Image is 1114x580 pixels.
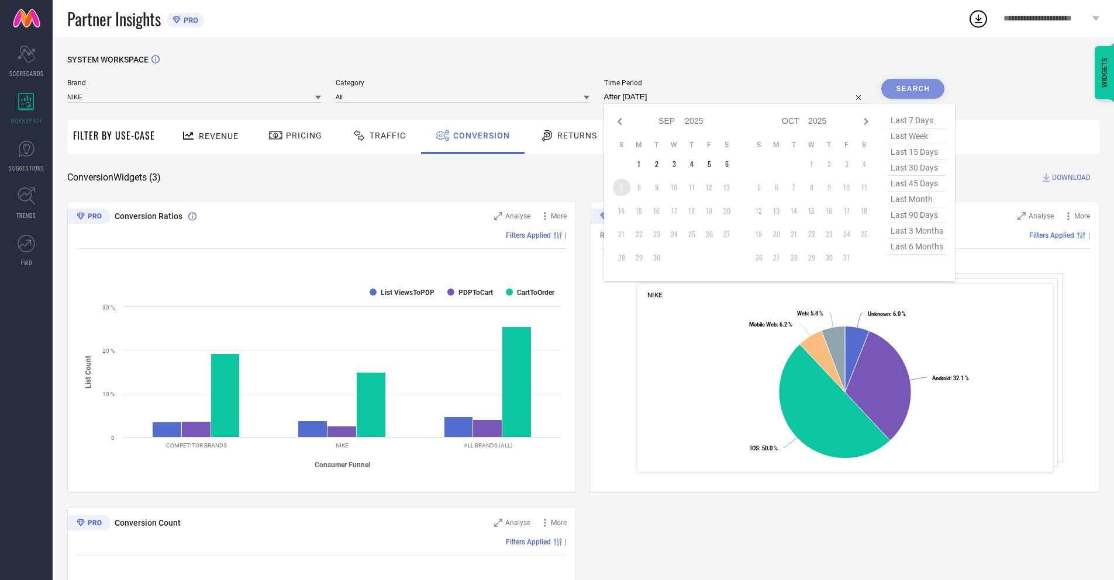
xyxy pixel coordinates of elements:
[750,445,759,452] tspan: IOS
[613,202,630,220] td: Sun Sep 14 2025
[613,179,630,196] td: Sun Sep 07 2025
[665,179,683,196] td: Wed Sep 10 2025
[613,249,630,266] td: Sun Sep 28 2025
[803,249,820,266] td: Wed Oct 29 2025
[315,461,370,469] tspan: Consumer Funnel
[838,155,856,173] td: Fri Oct 03 2025
[888,192,946,207] span: last month
[67,209,111,226] div: Premium
[797,310,823,317] text: : 5.8 %
[718,225,736,243] td: Sat Sep 27 2025
[701,155,718,173] td: Fri Sep 05 2025
[888,207,946,223] span: last 90 days
[102,391,115,397] text: 10 %
[604,79,867,87] span: Time Period
[517,289,555,297] text: CartToOrder
[750,445,778,452] text: : 50.0 %
[750,179,768,196] td: Sun Oct 05 2025
[665,155,683,173] td: Wed Sep 03 2025
[750,140,768,150] th: Sunday
[115,518,181,527] span: Conversion Count
[932,375,950,381] tspan: Android
[565,231,567,239] span: |
[768,179,785,196] td: Mon Oct 06 2025
[630,249,648,266] td: Mon Sep 29 2025
[838,179,856,196] td: Fri Oct 10 2025
[856,225,873,243] td: Sat Oct 25 2025
[630,202,648,220] td: Mon Sep 15 2025
[838,140,856,150] th: Friday
[67,55,149,64] span: SYSTEM WORKSPACE
[181,16,198,25] span: PRO
[718,140,736,150] th: Saturday
[102,348,115,354] text: 20 %
[888,113,946,128] span: last 7 days
[381,289,434,297] text: List ViewsToPDP
[750,249,768,266] td: Sun Oct 26 2025
[683,140,701,150] th: Thursday
[888,144,946,160] span: last 15 days
[505,519,530,527] span: Analyse
[9,164,44,172] span: SUGGESTIONS
[1029,231,1074,239] span: Filters Applied
[199,131,239,141] span: Revenue
[768,225,785,243] td: Mon Oct 20 2025
[749,321,792,328] text: : 6.2 %
[820,155,838,173] td: Thu Oct 02 2025
[613,225,630,243] td: Sun Sep 21 2025
[613,140,630,150] th: Sunday
[648,179,665,196] td: Tue Sep 09 2025
[565,538,567,546] span: |
[336,442,349,449] text: NIKE
[820,202,838,220] td: Thu Oct 16 2025
[665,140,683,150] th: Wednesday
[336,79,589,87] span: Category
[838,225,856,243] td: Fri Oct 24 2025
[701,140,718,150] th: Friday
[1088,231,1090,239] span: |
[718,155,736,173] td: Sat Sep 06 2025
[683,179,701,196] td: Thu Sep 11 2025
[785,179,803,196] td: Tue Oct 07 2025
[838,202,856,220] td: Fri Oct 17 2025
[856,202,873,220] td: Sat Oct 18 2025
[665,225,683,243] td: Wed Sep 24 2025
[803,202,820,220] td: Wed Oct 15 2025
[888,223,946,239] span: last 3 months
[868,311,890,317] tspan: Unknown
[683,155,701,173] td: Thu Sep 04 2025
[166,442,227,449] text: COMPETITOR BRANDS
[803,225,820,243] td: Wed Oct 22 2025
[701,179,718,196] td: Fri Sep 12 2025
[648,155,665,173] td: Tue Sep 02 2025
[604,90,867,104] input: Select time period
[1074,212,1090,220] span: More
[630,225,648,243] td: Mon Sep 22 2025
[683,225,701,243] td: Thu Sep 25 2025
[648,249,665,266] td: Tue Sep 30 2025
[505,212,530,220] span: Analyse
[868,311,906,317] text: : 6.0 %
[856,140,873,150] th: Saturday
[506,538,551,546] span: Filters Applied
[613,114,627,128] div: Previous month
[111,435,115,441] text: 0
[551,519,567,527] span: More
[750,202,768,220] td: Sun Oct 12 2025
[768,140,785,150] th: Monday
[1029,212,1054,220] span: Analyse
[648,225,665,243] td: Tue Sep 23 2025
[803,155,820,173] td: Wed Oct 01 2025
[888,176,946,192] span: last 45 days
[797,310,808,317] tspan: Web
[856,179,873,196] td: Sat Oct 11 2025
[600,231,657,239] span: Revenue (% share)
[820,225,838,243] td: Thu Oct 23 2025
[453,131,510,140] span: Conversion
[803,140,820,150] th: Wednesday
[785,225,803,243] td: Tue Oct 21 2025
[968,8,989,29] div: Open download list
[665,202,683,220] td: Wed Sep 17 2025
[630,155,648,173] td: Mon Sep 01 2025
[856,155,873,173] td: Sat Oct 04 2025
